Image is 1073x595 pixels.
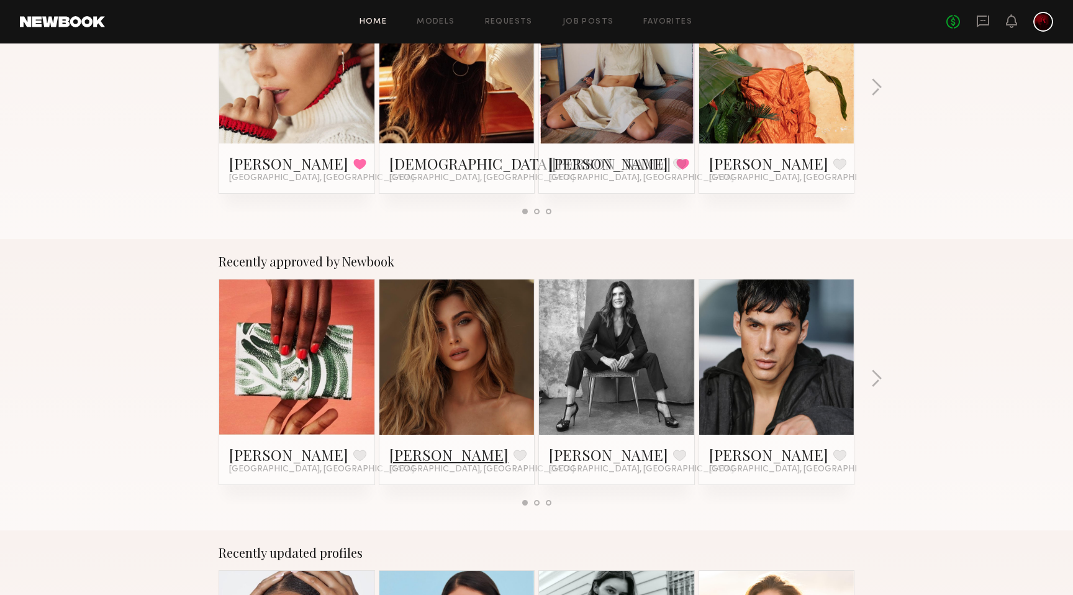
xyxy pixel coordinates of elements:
a: Favorites [643,18,692,26]
a: [PERSON_NAME] [389,445,509,465]
a: [PERSON_NAME] [709,153,828,173]
span: [GEOGRAPHIC_DATA], [GEOGRAPHIC_DATA] [389,465,574,475]
a: Models [417,18,455,26]
a: [PERSON_NAME] [229,153,348,173]
span: [GEOGRAPHIC_DATA], [GEOGRAPHIC_DATA] [229,465,414,475]
span: [GEOGRAPHIC_DATA], [GEOGRAPHIC_DATA] [709,173,894,183]
a: [DEMOGRAPHIC_DATA][PERSON_NAME] [389,153,671,173]
a: Home [360,18,387,26]
div: Recently approved by Newbook [219,254,854,269]
span: [GEOGRAPHIC_DATA], [GEOGRAPHIC_DATA] [229,173,414,183]
span: [GEOGRAPHIC_DATA], [GEOGRAPHIC_DATA] [549,465,734,475]
a: Job Posts [563,18,614,26]
a: [PERSON_NAME] [549,445,668,465]
span: [GEOGRAPHIC_DATA], [GEOGRAPHIC_DATA] [549,173,734,183]
div: Recently updated profiles [219,545,854,560]
a: [PERSON_NAME] [229,445,348,465]
a: [PERSON_NAME] [709,445,828,465]
a: [PERSON_NAME] [549,153,668,173]
a: Requests [485,18,533,26]
span: [GEOGRAPHIC_DATA], [GEOGRAPHIC_DATA] [709,465,894,475]
span: [GEOGRAPHIC_DATA], [GEOGRAPHIC_DATA] [389,173,574,183]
